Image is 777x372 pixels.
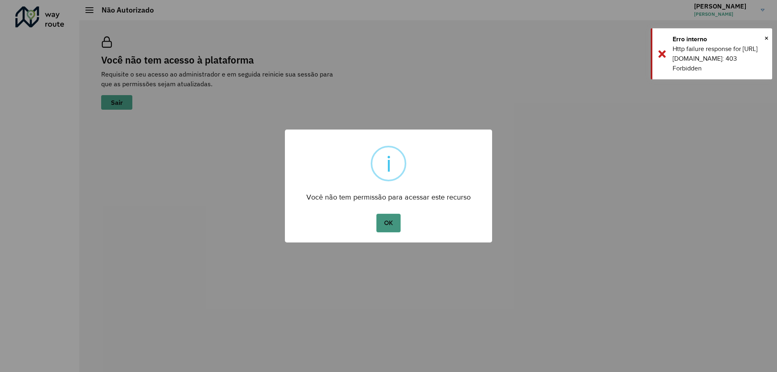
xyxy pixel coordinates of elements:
[376,214,400,232] button: OK
[285,185,492,204] div: Você não tem permissão para acessar este recurso
[673,34,766,44] div: Erro interno
[386,147,391,180] div: i
[764,32,769,44] button: Close
[673,44,766,73] div: Http failure response for [URL][DOMAIN_NAME]: 403 Forbidden
[764,32,769,44] span: ×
